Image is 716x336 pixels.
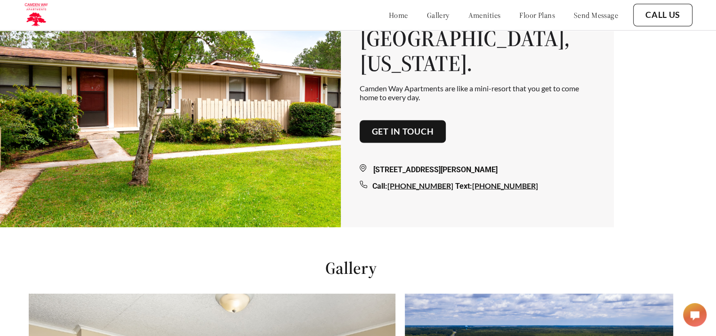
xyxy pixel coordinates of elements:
[455,181,472,190] span: Text:
[427,10,450,20] a: gallery
[360,83,595,101] p: Camden Way Apartments are like a mini-resort that you get to come home to every day.
[372,181,387,190] span: Call:
[633,4,692,26] button: Call Us
[468,10,501,20] a: amenities
[645,10,680,20] a: Call Us
[519,10,555,20] a: floor plans
[360,164,595,175] div: [STREET_ADDRESS][PERSON_NAME]
[24,2,48,28] img: camden_logo.png
[574,10,618,20] a: send message
[472,181,538,190] a: [PHONE_NUMBER]
[372,126,434,136] a: Get in touch
[360,120,446,143] button: Get in touch
[389,10,408,20] a: home
[387,181,453,190] a: [PHONE_NUMBER]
